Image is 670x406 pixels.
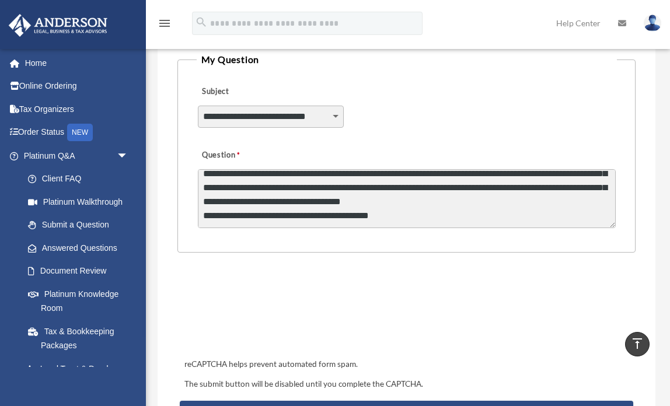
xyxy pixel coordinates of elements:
[16,357,146,394] a: Land Trust & Deed Forum
[16,260,146,283] a: Document Review
[644,15,661,32] img: User Pic
[16,213,140,237] a: Submit a Question
[197,51,617,68] legend: My Question
[8,51,146,75] a: Home
[16,190,146,213] a: Platinum Walkthrough
[16,167,146,191] a: Client FAQ
[8,144,146,167] a: Platinum Q&Aarrow_drop_down
[198,148,288,164] label: Question
[181,289,358,334] iframe: reCAPTCHA
[195,16,208,29] i: search
[180,377,633,391] div: The submit button will be disabled until you complete the CAPTCHA.
[630,337,644,351] i: vertical_align_top
[16,236,146,260] a: Answered Questions
[8,97,146,121] a: Tax Organizers
[5,14,111,37] img: Anderson Advisors Platinum Portal
[8,75,146,98] a: Online Ordering
[198,84,309,100] label: Subject
[158,20,172,30] a: menu
[180,358,633,372] div: reCAPTCHA helps prevent automated form spam.
[16,282,146,320] a: Platinum Knowledge Room
[625,332,650,356] a: vertical_align_top
[67,124,93,141] div: NEW
[158,16,172,30] i: menu
[8,121,146,145] a: Order StatusNEW
[117,144,140,168] span: arrow_drop_down
[16,320,146,357] a: Tax & Bookkeeping Packages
